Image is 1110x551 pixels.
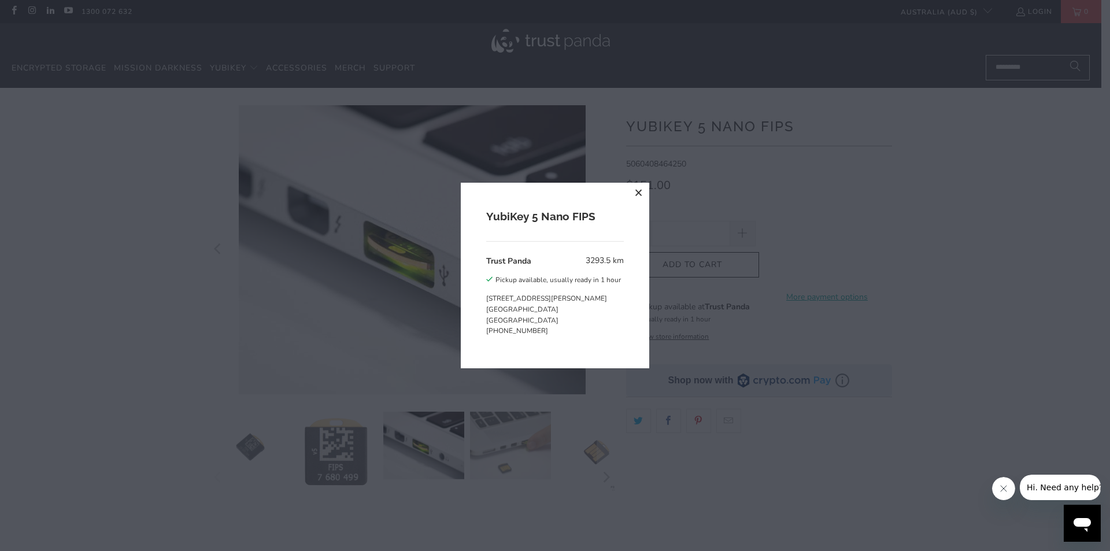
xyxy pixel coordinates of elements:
iframe: Close message [992,477,1015,500]
span: 3293.5 [586,255,610,266]
iframe: Message from company [1020,475,1101,500]
div: Pickup available, usually ready in 1 hour [495,273,621,286]
h3: Trust Panda [486,255,531,267]
span: km [613,255,624,266]
a: [PHONE_NUMBER] [486,326,548,335]
span: Hi. Need any help? [7,8,83,17]
iframe: Button to launch messaging window [1064,505,1101,542]
h2: YubiKey 5 Nano FIPS [486,208,624,225]
p: [STREET_ADDRESS][PERSON_NAME] [GEOGRAPHIC_DATA] [GEOGRAPHIC_DATA] [486,293,621,326]
button: close [628,183,649,204]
